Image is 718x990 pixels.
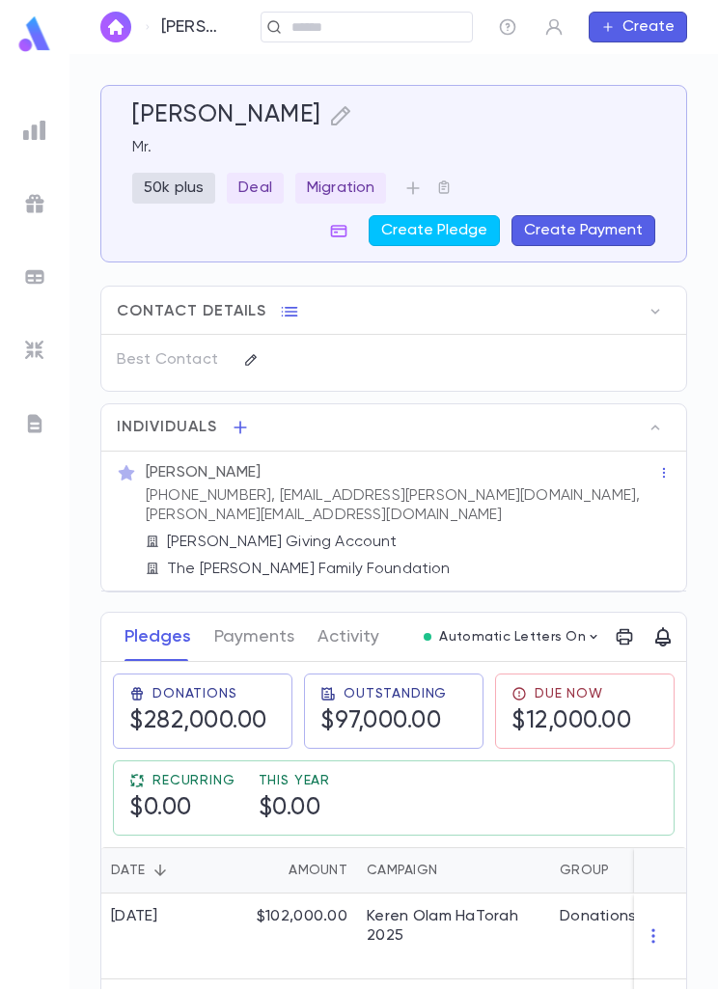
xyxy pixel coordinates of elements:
p: The [PERSON_NAME] Family Foundation [167,560,451,579]
div: Migration [295,173,386,204]
span: Due Now [535,686,603,701]
h5: $0.00 [259,794,321,823]
span: Donations [152,686,237,701]
div: Keren Olam HaTorah 2025 [367,907,540,946]
div: Campaign [367,847,437,894]
p: [PERSON_NAME] [161,16,227,38]
p: Automatic Letters On [439,629,586,645]
p: Deal [238,179,272,198]
div: Group [560,847,609,894]
p: Mr. [132,138,655,157]
img: letters_grey.7941b92b52307dd3b8a917253454ce1c.svg [23,412,46,435]
div: Group [550,847,695,894]
button: Activity [318,613,379,661]
div: $102,000.00 [232,894,357,979]
span: Outstanding [344,686,447,701]
button: Sort [145,855,176,886]
img: logo [15,15,54,53]
img: home_white.a664292cf8c1dea59945f0da9f25487c.svg [104,19,127,35]
p: 50k plus [144,179,204,198]
div: 50k plus [132,173,215,204]
button: Create [589,12,687,42]
button: Create Payment [511,215,655,246]
button: Payments [214,613,294,661]
span: This Year [259,773,331,788]
div: [DATE] [111,907,158,926]
h5: $12,000.00 [511,707,631,736]
h5: $282,000.00 [129,707,267,736]
img: imports_grey.530a8a0e642e233f2baf0ef88e8c9fcb.svg [23,339,46,362]
h5: [PERSON_NAME] [132,101,321,130]
button: Automatic Letters On [416,623,609,650]
span: Individuals [117,418,217,437]
p: [PERSON_NAME] Giving Account [167,533,397,552]
div: Campaign [357,847,550,894]
div: Donations [560,907,637,926]
img: batches_grey.339ca447c9d9533ef1741baa751efc33.svg [23,265,46,289]
div: Deal [227,173,284,204]
button: Pledges [124,613,191,661]
p: Migration [307,179,374,198]
p: Best Contact [117,344,228,375]
div: Date [101,847,232,894]
p: [PHONE_NUMBER], [EMAIL_ADDRESS][PERSON_NAME][DOMAIN_NAME], [PERSON_NAME][EMAIL_ADDRESS][DOMAIN_NAME] [146,486,657,525]
h5: $97,000.00 [320,707,441,736]
div: Date [111,847,145,894]
button: Create Pledge [369,215,500,246]
div: Amount [289,847,347,894]
h5: $0.00 [129,794,192,823]
div: Amount [232,847,357,894]
img: reports_grey.c525e4749d1bce6a11f5fe2a8de1b229.svg [23,119,46,142]
p: [PERSON_NAME] [146,463,657,482]
span: Contact Details [117,302,266,321]
span: Recurring [152,773,235,788]
img: campaigns_grey.99e729a5f7ee94e3726e6486bddda8f1.svg [23,192,46,215]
